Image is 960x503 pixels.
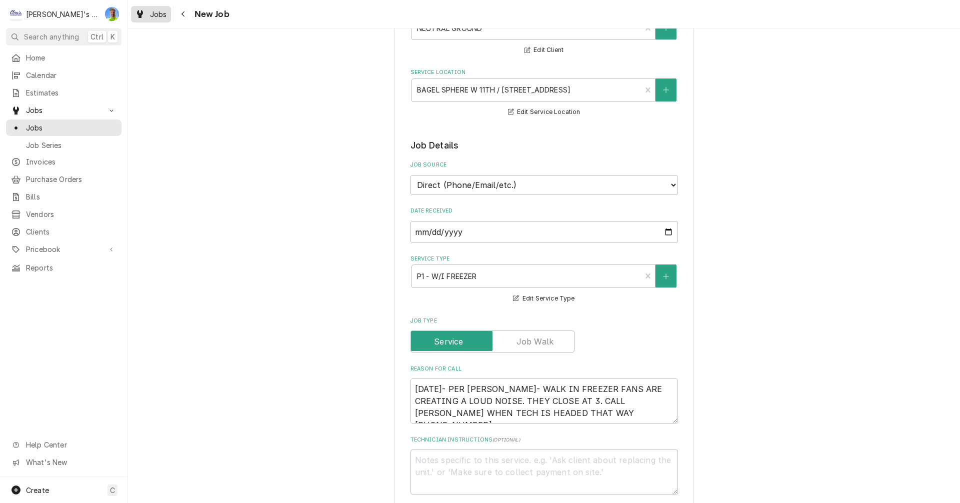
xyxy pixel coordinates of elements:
span: ( optional ) [492,437,520,442]
a: Jobs [6,119,121,136]
span: New Job [191,7,229,21]
a: Calendar [6,67,121,83]
div: Service Location [410,68,678,118]
label: Job Source [410,161,678,169]
span: C [110,485,115,495]
a: Estimates [6,84,121,101]
div: Reason For Call [410,365,678,423]
span: Pricebook [26,244,101,254]
div: GA [105,7,119,21]
a: Go to Pricebook [6,241,121,257]
div: C [9,7,23,21]
div: [PERSON_NAME]'s Refrigeration [26,9,99,19]
div: Job Source [410,161,678,194]
button: Edit Service Type [511,292,576,305]
button: Navigate back [175,6,191,22]
div: Clay's Refrigeration's Avatar [9,7,23,21]
button: Search anythingCtrlK [6,28,121,45]
label: Date Received [410,207,678,215]
span: Ctrl [90,31,103,42]
span: Clients [26,226,116,237]
label: Job Type [410,317,678,325]
a: Bills [6,188,121,205]
a: Job Series [6,137,121,153]
span: Reports [26,262,116,273]
textarea: [DATE]- PER [PERSON_NAME]- WALK IN FREEZER FANS ARE CREATING A LOUD NOISE. THEY CLOSE AT 3. CALL ... [410,378,678,423]
span: Jobs [26,122,116,133]
span: Job Series [26,140,116,150]
div: Date Received [410,207,678,242]
a: Clients [6,223,121,240]
a: Purchase Orders [6,171,121,187]
span: K [110,31,115,42]
label: Technician Instructions [410,436,678,444]
span: Estimates [26,87,116,98]
span: Home [26,52,116,63]
a: Jobs [131,6,171,22]
div: Technician Instructions [410,436,678,494]
div: Job Type [410,317,678,352]
a: Reports [6,259,121,276]
span: Search anything [24,31,79,42]
span: Help Center [26,439,115,450]
a: Go to Help Center [6,436,121,453]
a: Home [6,49,121,66]
a: Go to What's New [6,454,121,470]
span: Jobs [150,9,167,19]
span: Jobs [26,105,101,115]
legend: Job Details [410,139,678,152]
a: Vendors [6,206,121,222]
button: Edit Client [523,44,565,56]
span: What's New [26,457,115,467]
button: Create New Location [655,78,676,101]
svg: Create New Service [663,273,669,280]
a: Go to Jobs [6,102,121,118]
button: Create New Service [655,264,676,287]
input: yyyy-mm-dd [410,221,678,243]
span: Calendar [26,70,116,80]
label: Service Location [410,68,678,76]
label: Service Type [410,255,678,263]
a: Invoices [6,153,121,170]
button: Edit Service Location [506,106,582,118]
label: Reason For Call [410,365,678,373]
span: Vendors [26,209,116,219]
span: Bills [26,191,116,202]
div: Greg Austin's Avatar [105,7,119,21]
div: Service Type [410,255,678,304]
div: Client [410,7,678,56]
span: Create [26,486,49,494]
svg: Create New Location [663,86,669,93]
span: Purchase Orders [26,174,116,184]
span: Invoices [26,156,116,167]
